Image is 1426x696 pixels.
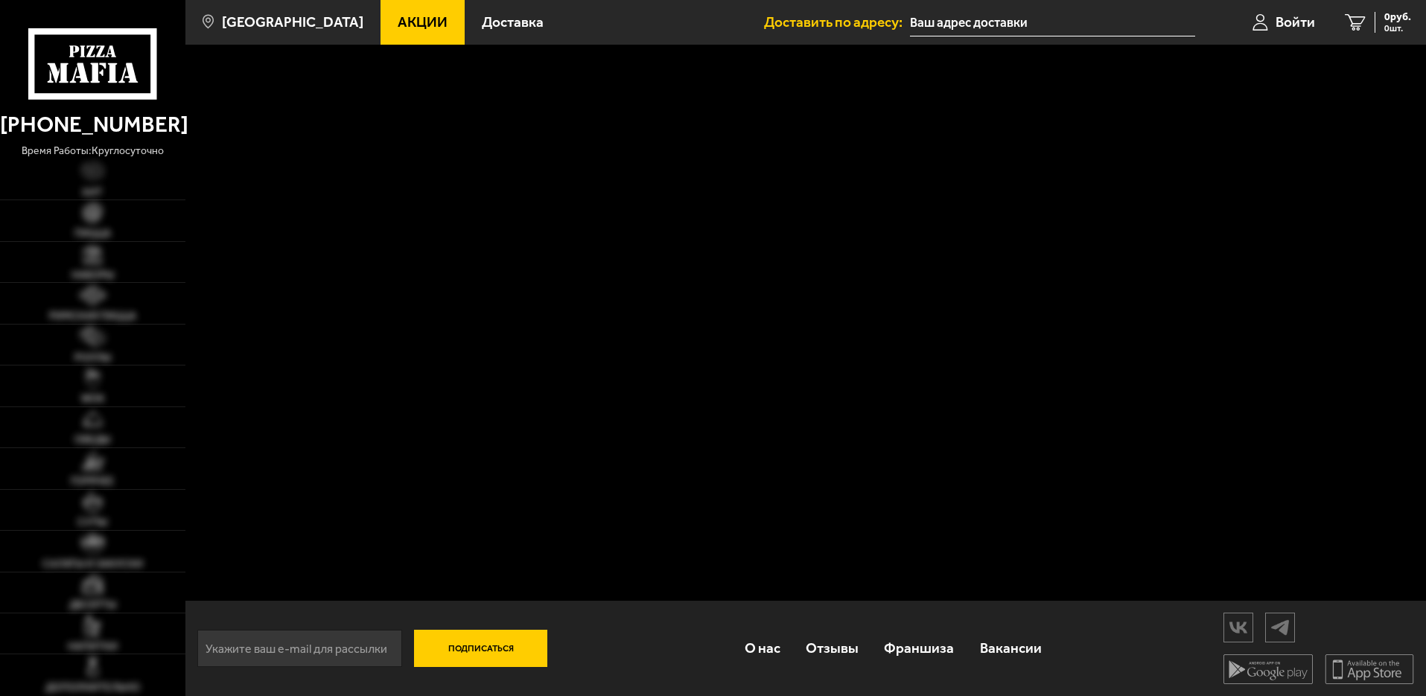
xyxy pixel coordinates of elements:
img: tg [1266,614,1294,640]
span: Обеды [74,435,110,445]
a: Франшиза [871,624,967,672]
span: Пицца [74,229,111,239]
span: Войти [1276,15,1315,29]
input: Ваш адрес доставки [910,9,1195,36]
span: Роллы [74,353,111,363]
input: Укажите ваш e-mail для рассылки [197,630,402,667]
span: Напитки [68,642,118,652]
span: Акции [398,15,448,29]
span: Супы [77,517,107,528]
span: WOK [81,394,104,404]
span: [GEOGRAPHIC_DATA] [222,15,363,29]
img: vk [1224,614,1252,640]
span: Доставить по адресу: [764,15,910,29]
span: Дополнительно [45,683,140,693]
button: Подписаться [414,630,548,667]
span: 0 руб. [1384,12,1411,22]
a: О нас [731,624,792,672]
a: Вакансии [967,624,1054,672]
span: Горячее [71,476,114,487]
span: Доставка [482,15,544,29]
span: Салаты и закуски [42,559,143,569]
a: Отзывы [793,624,871,672]
span: Десерты [69,600,116,610]
span: 0 шт. [1384,24,1411,33]
span: Наборы [71,270,114,281]
span: Римская пицца [49,311,136,322]
span: Хит [82,188,103,198]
